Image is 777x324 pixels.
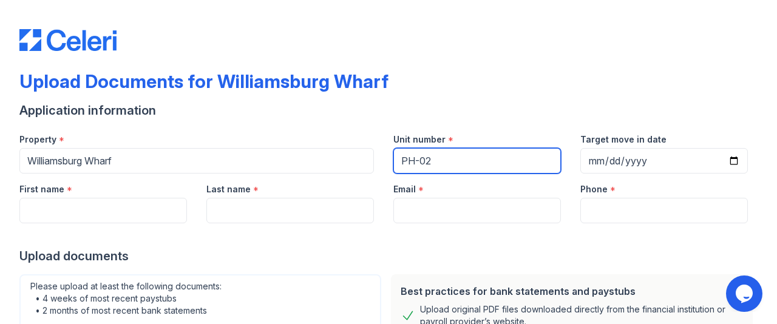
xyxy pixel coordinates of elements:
[580,133,667,146] label: Target move in date
[393,133,446,146] label: Unit number
[19,183,64,195] label: First name
[726,275,765,312] iframe: chat widget
[401,284,743,299] div: Best practices for bank statements and paystubs
[580,183,608,195] label: Phone
[393,183,416,195] label: Email
[19,29,117,51] img: CE_Logo_Blue-a8612792a0a2168367f1c8372b55b34899dd931a85d93a1a3d3e32e68fde9ad4.png
[19,70,388,92] div: Upload Documents for Williamsburg Wharf
[19,102,758,119] div: Application information
[206,183,251,195] label: Last name
[19,133,56,146] label: Property
[19,248,758,265] div: Upload documents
